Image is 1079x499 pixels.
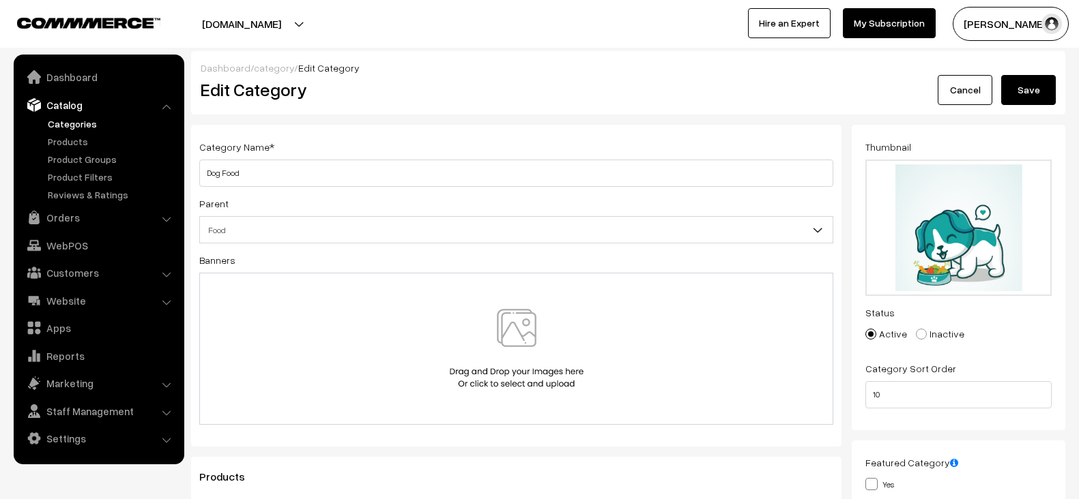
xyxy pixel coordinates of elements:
[1001,75,1056,105] button: Save
[254,62,294,74] a: category
[916,327,964,341] label: Inactive
[201,79,837,100] h2: Edit Category
[17,93,179,117] a: Catalog
[44,134,179,149] a: Products
[44,187,179,202] a: Reviews & Ratings
[17,205,179,230] a: Orders
[865,361,956,376] label: Category Sort Order
[865,327,907,341] label: Active
[938,75,992,105] a: Cancel
[17,399,179,423] a: Staff Management
[843,8,936,38] a: My Subscription
[199,216,833,243] span: Food
[748,8,831,38] a: Hire an Expert
[17,371,179,395] a: Marketing
[865,305,895,320] label: Status
[44,170,179,184] a: Product Filters
[154,7,329,41] button: [DOMAIN_NAME]
[200,218,833,242] span: Food
[17,260,179,285] a: Customers
[17,65,179,89] a: Dashboard
[17,288,179,313] a: Website
[17,316,179,340] a: Apps
[199,160,833,187] input: Category Name
[201,61,1056,75] div: / /
[199,253,235,267] label: Banners
[17,18,160,28] img: COMMMERCE
[17,344,179,368] a: Reports
[44,152,179,166] a: Product Groups
[201,62,250,74] a: Dashboard
[199,196,229,211] label: Parent
[953,7,1069,41] button: [PERSON_NAME]
[17,14,136,30] a: COMMMERCE
[1041,14,1062,34] img: user
[865,381,1052,408] input: Enter Number
[199,470,261,483] span: Products
[298,62,360,74] span: Edit Category
[17,233,179,258] a: WebPOS
[865,140,911,154] label: Thumbnail
[17,426,179,451] a: Settings
[199,140,274,154] label: Category Name
[865,477,894,491] label: Yes
[44,117,179,131] a: Categories
[865,455,958,470] label: Featured Category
